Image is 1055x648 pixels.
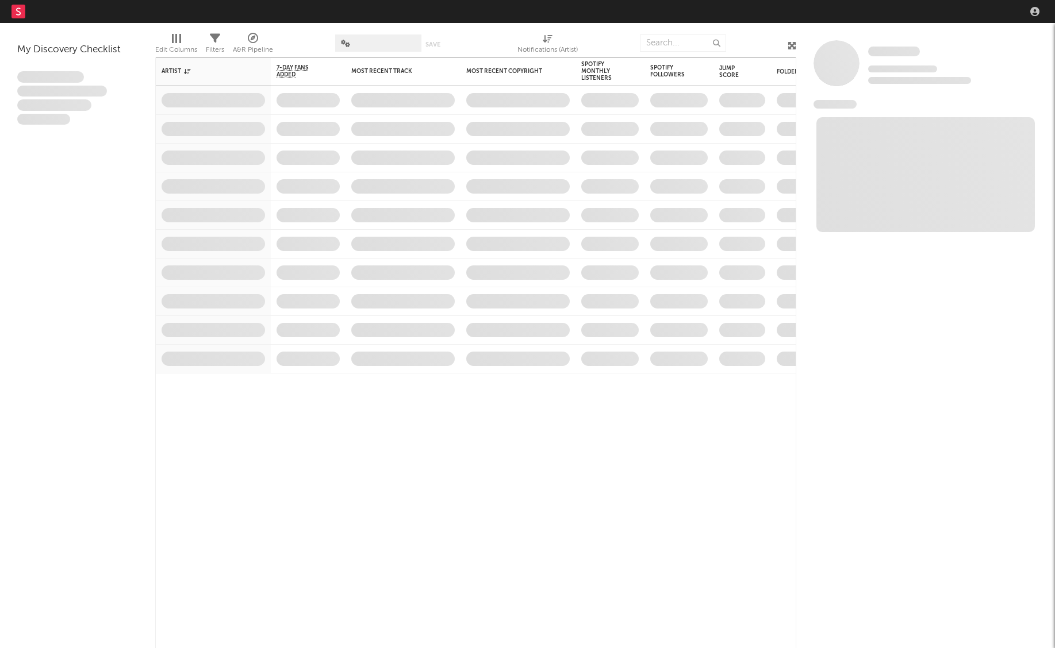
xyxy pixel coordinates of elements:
span: 7-Day Fans Added [277,64,323,78]
div: Spotify Monthly Listeners [581,61,622,82]
button: Save [425,41,440,48]
span: 0 fans last week [868,77,971,84]
div: Most Recent Copyright [466,68,553,75]
div: Jump Score [719,65,748,79]
span: Praesent ac interdum [17,99,91,111]
div: Edit Columns [155,29,197,62]
span: Some Artist [868,47,920,56]
div: A&R Pipeline [233,29,273,62]
div: Filters [206,43,224,57]
span: Lorem ipsum dolor [17,71,84,83]
div: Notifications (Artist) [517,29,578,62]
span: Tracking Since: [DATE] [868,65,937,72]
div: Edit Columns [155,43,197,57]
div: A&R Pipeline [233,43,273,57]
div: Spotify Followers [650,64,690,78]
span: News Feed [814,100,857,109]
span: Integer aliquet in purus et [17,86,107,97]
div: Artist [162,68,248,75]
div: Notifications (Artist) [517,43,578,57]
div: Filters [206,29,224,62]
div: My Discovery Checklist [17,43,138,57]
a: Some Artist [868,46,920,57]
div: Folders [777,68,863,75]
input: Search... [640,34,726,52]
div: Most Recent Track [351,68,438,75]
span: Aliquam viverra [17,114,70,125]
